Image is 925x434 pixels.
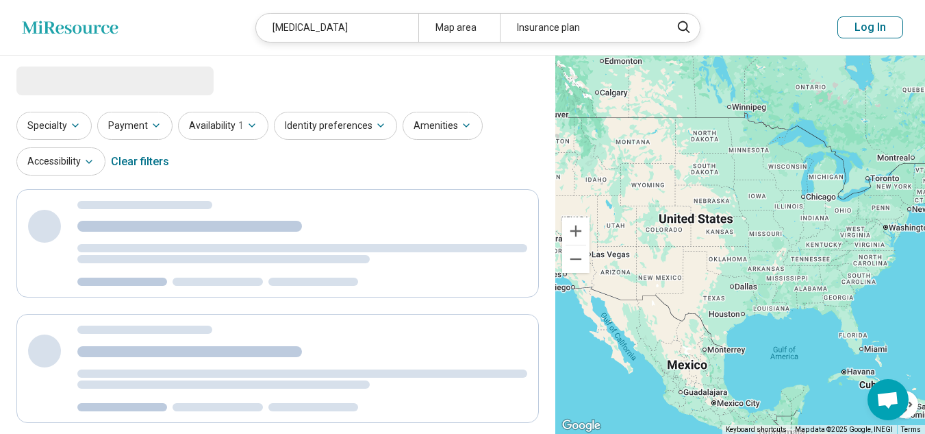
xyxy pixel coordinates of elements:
[403,112,483,140] button: Amenities
[16,112,92,140] button: Specialty
[97,112,173,140] button: Payment
[274,112,397,140] button: Identity preferences
[795,426,893,433] span: Map data ©2025 Google, INEGI
[867,379,909,420] div: Open chat
[837,16,903,38] button: Log In
[178,112,268,140] button: Availability1
[111,145,169,178] div: Clear filters
[562,217,590,245] button: Zoom in
[418,14,500,42] div: Map area
[16,147,105,176] button: Accessibility
[256,14,418,42] div: [MEDICAL_DATA]
[16,67,131,94] span: Loading...
[901,426,921,433] a: Terms (opens in new tab)
[238,119,244,133] span: 1
[500,14,662,42] div: Insurance plan
[562,245,590,273] button: Zoom out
